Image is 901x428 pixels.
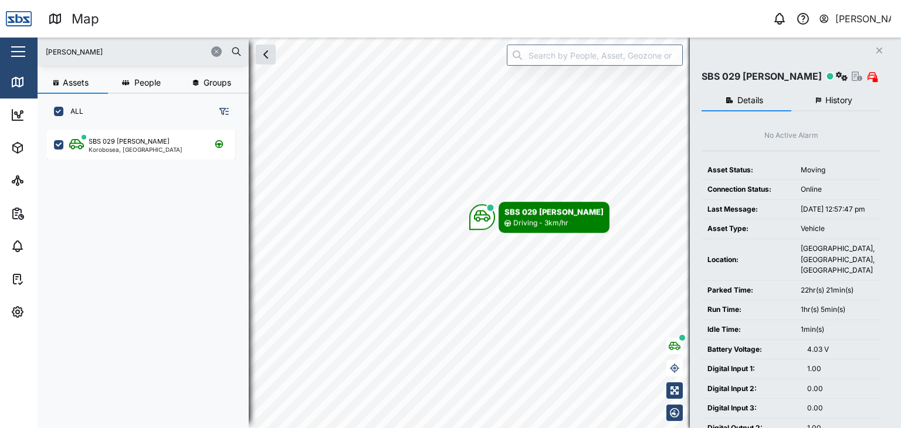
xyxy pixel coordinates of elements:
[31,207,70,220] div: Reports
[707,223,789,235] div: Asset Type:
[737,96,763,104] span: Details
[204,79,231,87] span: Groups
[45,43,242,60] input: Search assets or drivers
[707,364,795,375] div: Digital Input 1:
[89,137,170,147] div: SBS 029 [PERSON_NAME]
[707,165,789,176] div: Asset Status:
[801,165,875,176] div: Moving
[31,273,63,286] div: Tasks
[38,38,901,428] canvas: Map
[89,147,182,152] div: Korobosea, [GEOGRAPHIC_DATA]
[31,305,72,318] div: Settings
[47,125,248,419] div: grid
[801,243,875,276] div: [GEOGRAPHIC_DATA], [GEOGRAPHIC_DATA], [GEOGRAPHIC_DATA]
[707,304,789,315] div: Run Time:
[6,6,32,32] img: Main Logo
[707,344,795,355] div: Battery Voltage:
[707,254,789,266] div: Location:
[134,79,161,87] span: People
[801,324,875,335] div: 1min(s)
[31,174,59,187] div: Sites
[63,107,83,116] label: ALL
[707,383,795,395] div: Digital Input 2:
[707,324,789,335] div: Idle Time:
[31,108,83,121] div: Dashboard
[31,76,57,89] div: Map
[504,206,604,218] div: SBS 029 [PERSON_NAME]
[707,403,795,414] div: Digital Input 3:
[807,383,875,395] div: 0.00
[835,12,892,26] div: [PERSON_NAME]
[707,285,789,296] div: Parked Time:
[764,130,818,141] div: No Active Alarm
[63,79,89,87] span: Assets
[801,204,875,215] div: [DATE] 12:57:47 pm
[31,141,67,154] div: Assets
[807,403,875,414] div: 0.00
[807,344,875,355] div: 4.03 V
[801,304,875,315] div: 1hr(s) 5min(s)
[513,218,568,229] div: Driving - 3km/hr
[31,240,67,253] div: Alarms
[801,184,875,195] div: Online
[825,96,852,104] span: History
[707,204,789,215] div: Last Message:
[507,45,683,66] input: Search by People, Asset, Geozone or Place
[801,223,875,235] div: Vehicle
[807,364,875,375] div: 1.00
[72,9,99,29] div: Map
[818,11,892,27] button: [PERSON_NAME]
[801,285,875,296] div: 22hr(s) 21min(s)
[469,202,609,233] div: Map marker
[702,69,822,84] div: SBS 029 [PERSON_NAME]
[707,184,789,195] div: Connection Status:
